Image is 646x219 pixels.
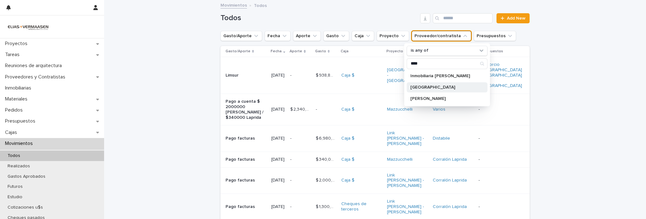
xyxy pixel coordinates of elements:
p: Gasto/Aporte [226,48,250,55]
a: Distabile [433,136,450,141]
input: Search [407,59,487,69]
p: Pago facturas [226,136,265,141]
a: Cheques de terceros [341,201,381,212]
button: Proveedor/contratista [412,31,471,41]
p: Pedidos [3,107,28,113]
span: Add New [507,16,526,20]
p: Inmobiliaria [PERSON_NAME] [410,74,477,78]
p: Pago facturas [226,178,265,183]
p: Proyectos [3,41,32,47]
tr: Limsur[DATE]-- $ 938,830.00$ 938,830.00 Caja $ [GEOGRAPHIC_DATA] - [GEOGRAPHIC_DATA] Varios Conso... [220,57,530,94]
button: Gasto [323,31,349,41]
p: - [479,136,518,141]
a: Mazzucchelli [387,157,413,162]
p: [PERSON_NAME] [410,96,477,101]
a: Movimientos [220,1,247,9]
button: Aporte [293,31,321,41]
img: HMeL2XKrRby6DNq2BZlM [5,20,51,33]
p: Materiales [3,96,32,102]
p: - [479,157,518,162]
a: Corralón Laprida [433,178,467,183]
a: Varios [433,107,445,112]
a: Link [PERSON_NAME] - [PERSON_NAME] [387,130,426,146]
p: - [290,156,293,162]
a: [GEOGRAPHIC_DATA] - [GEOGRAPHIC_DATA] [387,67,431,83]
p: - [290,72,293,78]
a: Caja $ [341,178,355,183]
tr: Pago facturas[DATE]-- $ 340,000.00$ 340,000.00 Caja $ Mazzucchelli Corralón Laprida - [220,152,530,167]
p: - [479,178,518,183]
p: $ 340,000.00 [316,156,337,162]
div: Search [407,58,487,69]
p: [DATE] [271,157,285,162]
p: Todos [3,153,25,158]
p: Cajas [3,130,22,135]
button: Gasto/Aporte [220,31,262,41]
button: Presupuestos [474,31,516,41]
a: Link [PERSON_NAME] - [PERSON_NAME] [387,173,426,188]
p: Presupuestos [478,48,503,55]
p: Cotizaciones u$s [3,205,48,210]
p: $ 6,980,000.00 [316,135,337,141]
p: Fecha [271,48,282,55]
p: Movimientos [3,141,38,147]
p: [DATE] [271,107,285,112]
p: - [479,204,518,210]
p: [GEOGRAPHIC_DATA] [410,85,477,89]
p: Realizados [3,164,35,169]
p: Caja [341,48,349,55]
p: Limsur [226,73,265,78]
tr: Pago a cuenta $ 2000000 [PERSON_NAME] / $340000 Laprida[DATE]$ 2,340,000.00$ 2,340,000.00 -- Caja... [220,94,530,125]
a: Link [PERSON_NAME] - [PERSON_NAME] [387,199,426,215]
p: - [479,107,518,112]
p: [DATE] [271,73,285,78]
p: Pago facturas [226,204,265,210]
button: Fecha [265,31,291,41]
p: Tareas [3,52,25,58]
p: is any of [411,48,428,54]
p: $ 2,000,000.00 [316,176,337,183]
tr: Pago facturas[DATE]-- $ 6,980,000.00$ 6,980,000.00 Caja $ Link [PERSON_NAME] - [PERSON_NAME] Dist... [220,125,530,152]
a: Consorcio [GEOGRAPHIC_DATA] [GEOGRAPHIC_DATA] - [GEOGRAPHIC_DATA] [479,62,522,89]
p: [DATE] [271,136,285,141]
a: Corralón Laprida [433,157,467,162]
p: Estudio [3,194,27,200]
p: Gastos Aprobados [3,174,50,179]
p: Proveedores y Contratistas [3,74,70,80]
a: Corralón Laprida [433,204,467,210]
p: Todos [254,2,267,9]
tr: Pago facturas[DATE]-- $ 2,000,000.00$ 2,000,000.00 Caja $ Link [PERSON_NAME] - [PERSON_NAME] Corr... [220,167,530,193]
p: - [316,106,318,112]
p: - [290,203,293,210]
a: Caja $ [341,136,355,141]
a: Caja $ [341,73,355,78]
p: [DATE] [271,178,285,183]
h1: Todos [220,14,418,23]
a: Mazzucchelli [387,107,413,112]
p: Aporte [290,48,302,55]
p: $ 938,830.00 [316,72,337,78]
a: Caja $ [341,107,355,112]
button: Caja [352,31,374,41]
p: Pago a cuenta $ 2000000 [PERSON_NAME] / $340000 Laprida [226,99,265,120]
p: Pago facturas [226,157,265,162]
p: - [290,135,293,141]
input: Search [433,13,493,23]
p: Inmobiliarias [3,85,36,91]
p: $ 2,340,000.00 [290,106,311,112]
p: Presupuestos [3,118,40,124]
a: Add New [496,13,530,23]
p: - [290,176,293,183]
a: Caja $ [341,157,355,162]
p: Proyecto [386,48,403,55]
p: Reuniones de arquitectura [3,63,67,69]
p: [DATE] [271,204,285,210]
p: $ 1,300,000.00 [316,203,337,210]
button: Proyecto [377,31,409,41]
p: Gasto [315,48,326,55]
p: Futuros [3,184,28,189]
